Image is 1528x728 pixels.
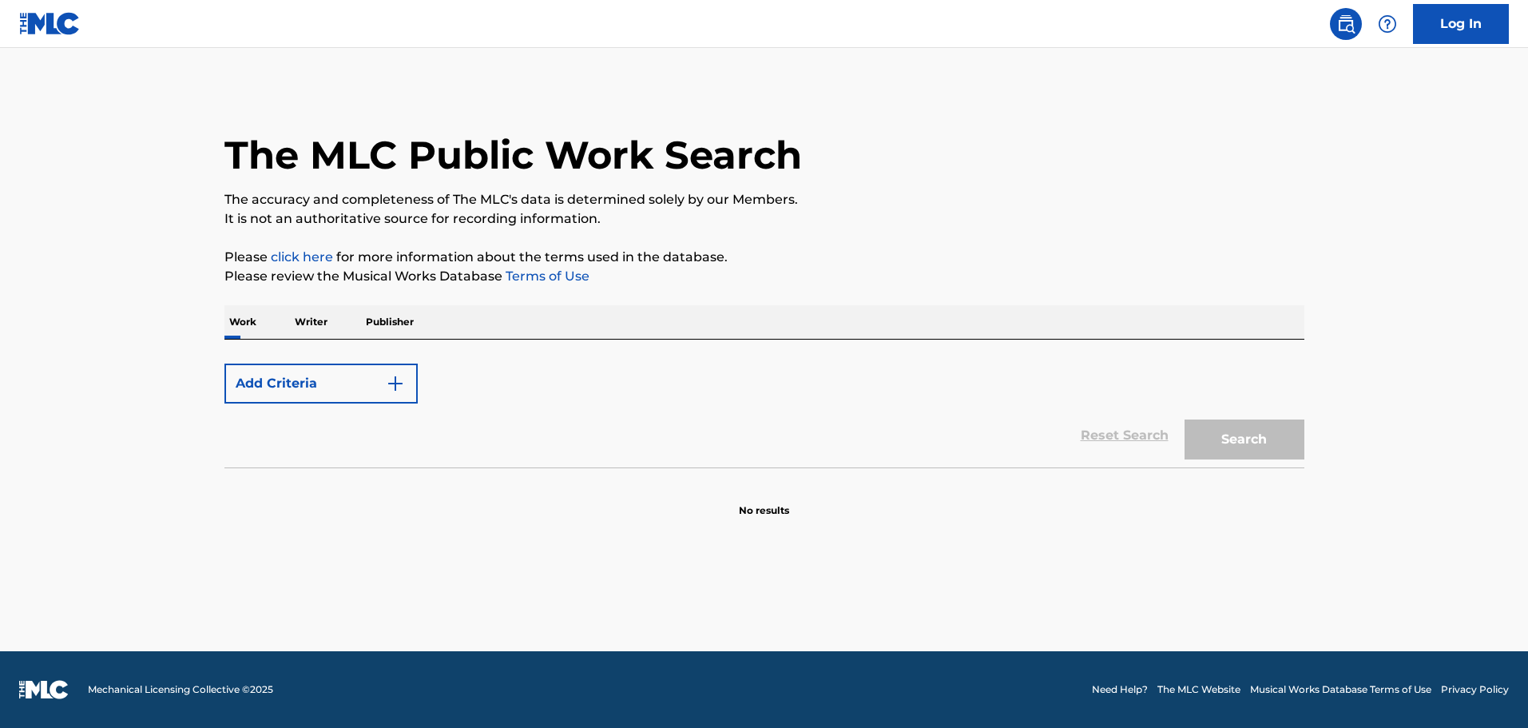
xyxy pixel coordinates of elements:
img: logo [19,680,69,699]
a: Log In [1413,4,1509,44]
a: click here [271,249,333,265]
h1: The MLC Public Work Search [224,131,802,179]
p: The accuracy and completeness of The MLC's data is determined solely by our Members. [224,190,1304,209]
img: search [1336,14,1355,34]
a: The MLC Website [1157,682,1240,697]
img: help [1378,14,1397,34]
p: Publisher [361,305,419,339]
img: MLC Logo [19,12,81,35]
form: Search Form [224,356,1304,467]
a: Musical Works Database Terms of Use [1250,682,1431,697]
p: Please review the Musical Works Database [224,267,1304,286]
p: Work [224,305,261,339]
a: Terms of Use [502,269,589,284]
a: Public Search [1330,8,1362,40]
span: Mechanical Licensing Collective © 2025 [88,682,273,697]
p: It is not an authoritative source for recording information. [224,209,1304,229]
a: Need Help? [1092,682,1148,697]
a: Privacy Policy [1441,682,1509,697]
button: Add Criteria [224,364,418,404]
p: Please for more information about the terms used in the database. [224,248,1304,267]
p: Writer [290,305,332,339]
div: Help [1371,8,1403,40]
img: 9d2ae6d4665cec9f34b9.svg [386,374,405,393]
p: No results [739,484,789,518]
